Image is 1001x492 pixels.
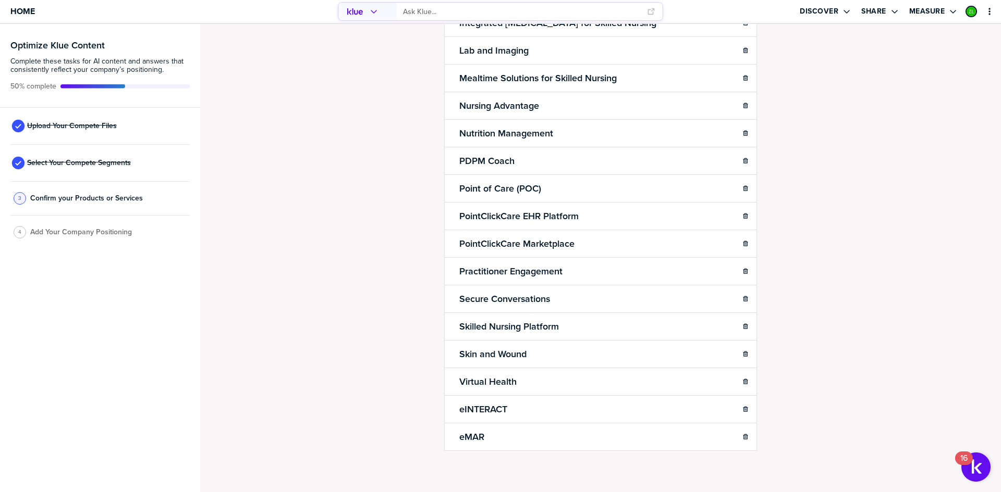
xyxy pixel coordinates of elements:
h2: eINTERACT [457,402,509,417]
span: Active [10,82,56,91]
li: eMAR [444,423,757,451]
span: Select Your Compete Segments [27,159,131,167]
label: Share [861,7,886,16]
span: 4 [18,228,21,236]
span: Home [10,7,35,16]
li: Practitioner Engagement [444,257,757,285]
li: PointClickCare EHR Platform [444,202,757,230]
h2: Skilled Nursing Platform [457,319,561,334]
li: eINTERACT [444,395,757,423]
h2: Practitioner Engagement [457,264,565,279]
h2: PDPM Coach [457,154,517,168]
h2: Nutrition Management [457,126,555,141]
li: Secure Conversations [444,285,757,313]
li: Lab and Imaging [444,36,757,65]
h2: eMAR [457,430,486,444]
span: Add Your Company Positioning [30,228,132,236]
h2: Point of Care (POC) [457,181,543,196]
div: 16 [960,458,968,472]
li: Nutrition Management [444,119,757,147]
span: Complete these tasks for AI content and answers that consistently reflect your company’s position... [10,57,190,74]
li: Skilled Nursing Platform [444,312,757,340]
h3: Optimize Klue Content [10,41,190,50]
h2: PointClickCare EHR Platform [457,209,581,223]
li: PDPM Coach [444,147,757,175]
h2: Nursing Advantage [457,98,541,113]
h2: Lab and Imaging [457,43,531,58]
div: Zev L. [966,6,977,17]
li: PointClickCare Marketplace [444,230,757,258]
li: Virtual Health [444,368,757,396]
h2: Skin and Wound [457,347,529,361]
li: Mealtime Solutions for Skilled Nursing [444,64,757,92]
span: Upload Your Compete Files [27,122,117,130]
li: Skin and Wound [444,340,757,368]
li: Point of Care (POC) [444,174,757,203]
label: Discover [800,7,838,16]
a: Edit Profile [965,5,978,18]
label: Measure [909,7,945,16]
h2: Secure Conversations [457,292,552,306]
img: 68efa1eb0dd1966221c28eaef6eec194-sml.png [967,7,976,16]
span: 3 [18,194,21,202]
h2: PointClickCare Marketplace [457,236,577,251]
button: Open Resource Center, 16 new notifications [961,452,991,482]
span: Confirm your Products or Services [30,194,143,203]
h2: Mealtime Solutions for Skilled Nursing [457,71,619,85]
li: Nursing Advantage [444,92,757,120]
h2: Virtual Health [457,374,519,389]
input: Ask Klue... [403,3,641,20]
